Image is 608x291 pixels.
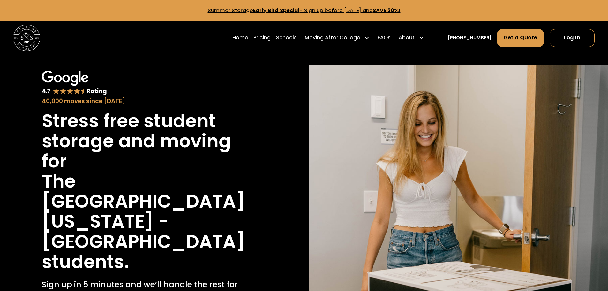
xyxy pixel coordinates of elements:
a: Summer StorageEarly Bird Special- Sign up before [DATE] andSAVE 20%! [208,7,401,14]
div: 40,000 moves since [DATE] [42,97,257,106]
h1: Stress free student storage and moving for [42,111,257,171]
a: [PHONE_NUMBER] [448,34,492,42]
h1: students. [42,252,129,272]
img: Google 4.7 star rating [42,71,107,96]
a: Home [232,28,248,47]
img: Storage Scholars main logo [13,25,40,51]
h1: The [GEOGRAPHIC_DATA][US_STATE] - [GEOGRAPHIC_DATA] [42,171,257,252]
a: Get a Quote [497,29,544,47]
div: Moving After College [305,34,360,42]
a: Schools [276,28,297,47]
a: Log In [550,29,595,47]
strong: SAVE 20%! [373,7,401,14]
strong: Early Bird Special [253,7,300,14]
a: Pricing [253,28,271,47]
div: About [399,34,415,42]
a: FAQs [378,28,391,47]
